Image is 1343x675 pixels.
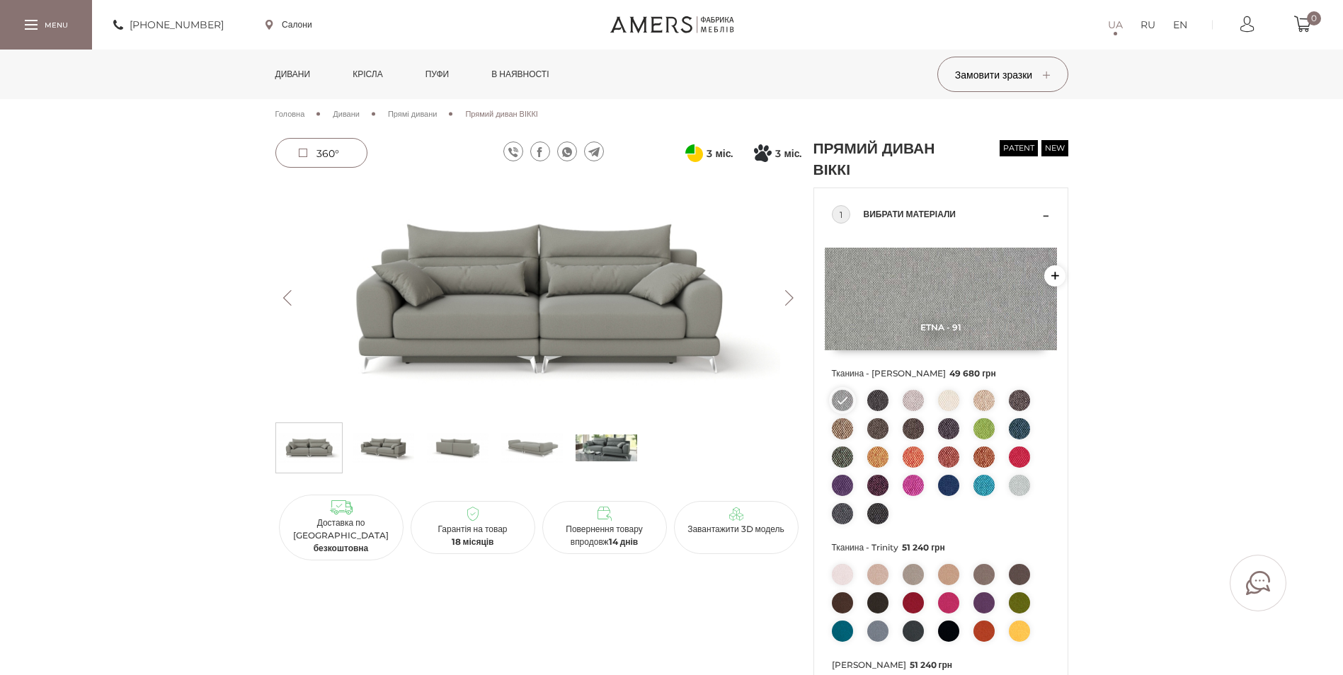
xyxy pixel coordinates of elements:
span: new [1041,140,1068,156]
span: Головна [275,109,305,119]
a: Крісла [342,50,393,99]
img: Прямий диван ВІККІ s-3 [501,427,563,469]
svg: Покупка частинами від Монобанку [754,144,772,162]
a: EN [1173,16,1187,33]
a: Прямі дивани [388,108,437,120]
a: в наявності [481,50,559,99]
p: Гарантія на товар [416,523,530,548]
img: Etna - 91 [825,248,1057,350]
img: Прямий диван ВІККІ -0 [275,180,802,415]
img: Прямий диван ВІККІ s-0 [278,427,340,469]
a: RU [1141,16,1155,33]
span: patent [1000,140,1038,156]
a: telegram [584,142,604,161]
a: Пуфи [415,50,460,99]
span: Прямі дивани [388,109,437,119]
span: Тканина - Trinity [832,538,1050,557]
p: Повернення товару впродовж [548,523,661,548]
span: [PERSON_NAME] [832,656,1050,674]
p: Завантажити 3D модель [680,523,793,536]
span: Тканина - [PERSON_NAME] [832,364,1050,383]
a: Дивани [265,50,321,99]
a: Салони [265,18,312,31]
a: viber [503,142,523,161]
span: Вибрати матеріали [864,206,1039,223]
button: Next [777,290,802,306]
a: facebook [530,142,550,161]
a: Дивани [333,108,360,120]
span: 3 міс. [707,145,733,162]
button: Замовити зразки [937,57,1068,92]
img: Прямий диван ВІККІ s-2 [427,427,488,469]
a: whatsapp [557,142,577,161]
b: 14 днів [609,536,639,547]
svg: Оплата частинами від ПриватБанку [685,144,703,162]
b: безкоштовна [314,543,369,553]
span: Дивани [333,109,360,119]
span: 3 міс. [775,145,801,162]
span: Замовити зразки [955,69,1050,81]
img: Прямий диван ВІККІ s-1 [353,427,414,469]
span: 49 680 грн [949,368,996,379]
img: s_Прямий диван [576,427,637,469]
p: Доставка по [GEOGRAPHIC_DATA] [285,517,398,555]
h1: Прямий диван ВІККІ [813,138,976,180]
b: 18 місяців [452,536,494,547]
span: 51 240 грн [910,659,953,670]
span: 360° [316,147,339,160]
a: Головна [275,108,305,120]
span: 0 [1307,11,1321,25]
a: [PHONE_NUMBER] [113,16,224,33]
span: 51 240 грн [902,542,945,553]
a: 360° [275,138,367,168]
button: Previous [275,290,300,306]
a: UA [1108,16,1123,33]
div: 1 [832,205,850,224]
span: Etna - 91 [825,322,1057,333]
